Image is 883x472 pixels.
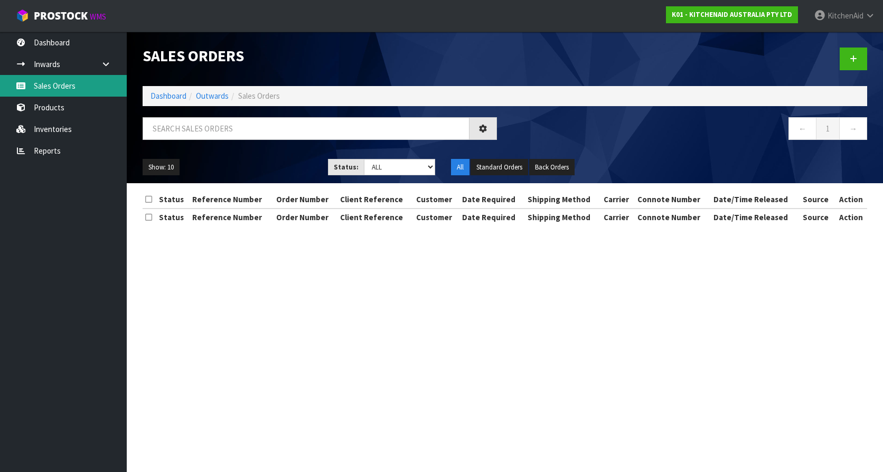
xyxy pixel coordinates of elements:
th: Connote Number [635,191,711,208]
th: Client Reference [337,191,414,208]
th: Shipping Method [525,191,601,208]
button: All [451,159,469,176]
a: 1 [816,117,840,140]
th: Date/Time Released [711,191,800,208]
button: Back Orders [529,159,575,176]
span: ProStock [34,9,88,23]
nav: Page navigation [513,117,867,143]
th: Reference Number [190,209,273,225]
strong: K01 - KITCHENAID AUSTRALIA PTY LTD [672,10,792,19]
th: Carrier [601,209,635,225]
span: Sales Orders [238,91,280,101]
th: Client Reference [337,209,414,225]
button: Show: 10 [143,159,180,176]
th: Connote Number [635,209,711,225]
th: Shipping Method [525,209,601,225]
h1: Sales Orders [143,48,497,64]
th: Order Number [274,191,338,208]
span: KitchenAid [828,11,863,21]
th: Date Required [459,209,525,225]
th: Reference Number [190,191,273,208]
a: ← [788,117,816,140]
th: Date/Time Released [711,209,800,225]
button: Standard Orders [471,159,528,176]
a: Dashboard [151,91,186,101]
th: Customer [414,191,459,208]
strong: Status: [334,163,359,172]
a: Outwards [196,91,229,101]
input: Search sales orders [143,117,469,140]
th: Carrier [601,191,635,208]
th: Action [835,209,867,225]
th: Status [156,191,190,208]
th: Customer [414,209,459,225]
th: Source [800,209,835,225]
a: → [839,117,867,140]
th: Date Required [459,191,525,208]
th: Source [800,191,835,208]
th: Order Number [274,209,338,225]
th: Status [156,209,190,225]
img: cube-alt.png [16,9,29,22]
th: Action [835,191,867,208]
small: WMS [90,12,106,22]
